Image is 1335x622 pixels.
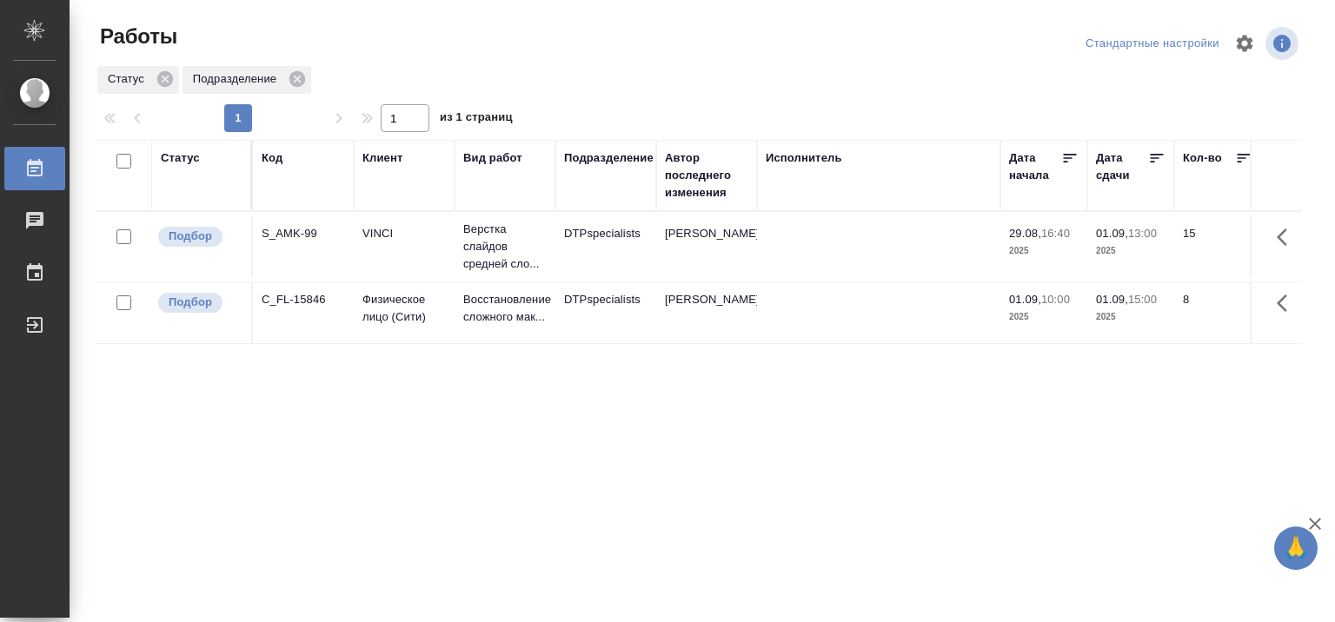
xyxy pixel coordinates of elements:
[108,70,150,88] p: Статус
[183,66,311,94] div: Подразделение
[362,225,446,242] p: VINCI
[1081,30,1224,57] div: split button
[656,216,757,277] td: [PERSON_NAME]
[169,228,212,245] p: Подбор
[1128,227,1157,240] p: 13:00
[1009,242,1079,260] p: 2025
[262,291,345,308] div: C_FL-15846
[1041,227,1070,240] p: 16:40
[97,66,179,94] div: Статус
[96,23,177,50] span: Работы
[1266,282,1308,324] button: Здесь прячутся важные кнопки
[156,225,242,248] div: Можно подбирать исполнителей
[161,149,200,167] div: Статус
[1174,216,1261,277] td: 15
[1281,530,1311,566] span: 🙏
[440,107,513,132] span: из 1 страниц
[1224,23,1265,64] span: Настроить таблицу
[555,216,656,277] td: DTPspecialists
[1009,293,1041,306] p: 01.09,
[362,291,446,326] p: Физическое лицо (Сити)
[564,149,654,167] div: Подразделение
[1041,293,1070,306] p: 10:00
[1174,282,1261,343] td: 8
[766,149,842,167] div: Исполнитель
[156,291,242,314] div: Можно подбирать исполнителей
[1009,227,1041,240] p: 29.08,
[1096,293,1128,306] p: 01.09,
[656,282,757,343] td: [PERSON_NAME]
[262,225,345,242] div: S_AMK-99
[1096,242,1166,260] p: 2025
[362,149,402,167] div: Клиент
[1009,149,1061,184] div: Дата начала
[169,294,212,311] p: Подбор
[463,221,547,273] p: Верстка слайдов средней сло...
[1009,308,1079,326] p: 2025
[463,149,522,167] div: Вид работ
[262,149,282,167] div: Код
[1266,216,1308,258] button: Здесь прячутся важные кнопки
[1096,308,1166,326] p: 2025
[1128,293,1157,306] p: 15:00
[1096,227,1128,240] p: 01.09,
[1265,27,1302,60] span: Посмотреть информацию
[1183,149,1222,167] div: Кол-во
[1096,149,1148,184] div: Дата сдачи
[555,282,656,343] td: DTPspecialists
[463,291,547,326] p: Восстановление сложного мак...
[1274,526,1318,570] button: 🙏
[665,149,748,202] div: Автор последнего изменения
[193,70,282,88] p: Подразделение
